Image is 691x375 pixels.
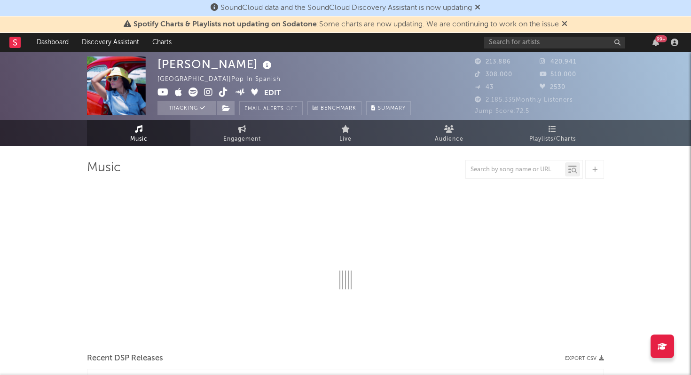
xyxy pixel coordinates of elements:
a: Dashboard [30,33,75,52]
span: Live [339,134,352,145]
span: Engagement [223,134,261,145]
input: Search for artists [484,37,625,48]
span: 43 [475,84,494,90]
em: Off [286,106,298,112]
span: Dismiss [475,4,480,12]
span: Playlists/Charts [529,134,576,145]
span: Summary [378,106,406,111]
button: Export CSV [565,356,604,361]
input: Search by song name or URL [466,166,565,174]
a: Live [294,120,397,146]
span: 2530 [540,84,565,90]
div: 99 + [655,35,667,42]
span: Jump Score: 72.5 [475,108,529,114]
a: Music [87,120,190,146]
span: Dismiss [562,21,567,28]
span: SoundCloud data and the SoundCloud Discovery Assistant is now updating [220,4,472,12]
span: 308.000 [475,72,512,78]
span: 510.000 [540,72,576,78]
span: : Some charts are now updating. We are continuing to work on the issue [133,21,559,28]
button: Edit [264,88,281,99]
span: 213.886 [475,59,511,65]
a: Charts [146,33,178,52]
a: Discovery Assistant [75,33,146,52]
span: Benchmark [321,103,356,114]
span: 420.941 [540,59,576,65]
a: Engagement [190,120,294,146]
button: Email AlertsOff [239,101,303,115]
button: Tracking [157,101,216,115]
span: Audience [435,134,463,145]
a: Audience [397,120,501,146]
span: Music [130,134,148,145]
a: Playlists/Charts [501,120,604,146]
span: Recent DSP Releases [87,353,163,364]
button: Summary [366,101,411,115]
div: [GEOGRAPHIC_DATA] | Pop in Spanish [157,74,291,85]
div: [PERSON_NAME] [157,56,274,72]
span: 2.185.335 Monthly Listeners [475,97,573,103]
span: Spotify Charts & Playlists not updating on Sodatone [133,21,317,28]
button: 99+ [652,39,659,46]
a: Benchmark [307,101,361,115]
